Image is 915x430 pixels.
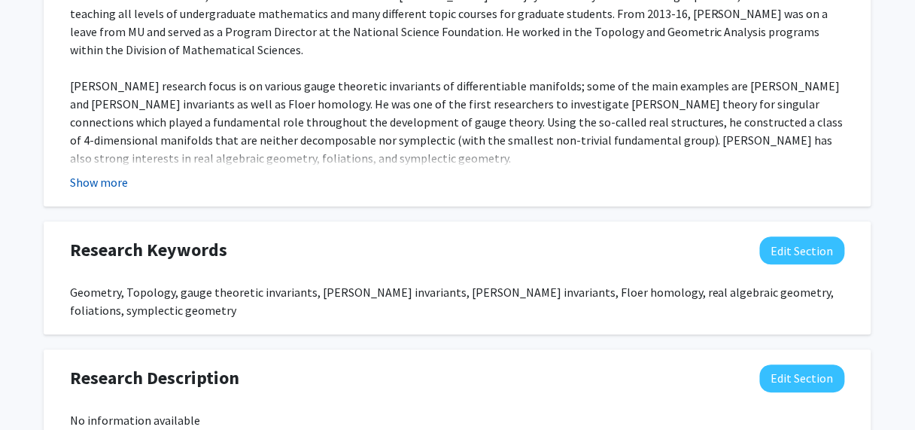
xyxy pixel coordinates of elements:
[760,364,845,392] button: Edit Research Description
[70,173,128,191] button: Show more
[70,411,845,429] div: No information available
[11,362,64,419] iframe: Chat
[70,364,239,392] span: Research Description
[70,236,227,264] span: Research Keywords
[760,236,845,264] button: Edit Research Keywords
[70,283,845,319] div: Geometry, Topology, gauge theoretic invariants, [PERSON_NAME] invariants, [PERSON_NAME] invariant...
